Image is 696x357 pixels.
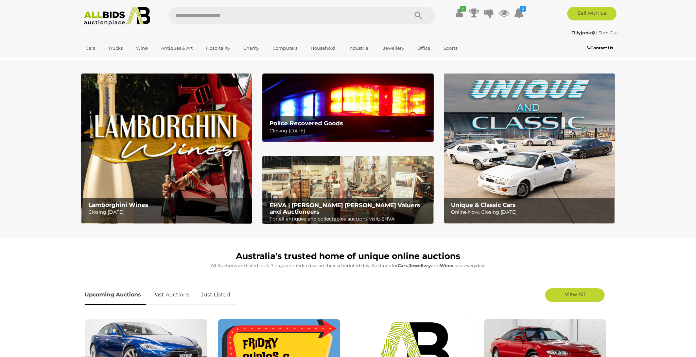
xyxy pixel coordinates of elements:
[444,74,615,224] a: Unique & Classic Cars Unique & Classic Cars Online Now, Closing [DATE]
[571,30,596,35] a: Fillyjonk
[269,202,420,215] b: EHVA | [PERSON_NAME] [PERSON_NAME] Valuers and Auctioneers
[520,6,526,12] i: 2
[306,43,340,54] a: Household
[514,7,524,19] a: 2
[80,7,154,26] img: Allbids.com.au
[88,208,248,216] p: Closing [DATE]
[439,43,462,54] a: Sports
[132,43,152,54] a: Wine
[444,74,615,224] img: Unique & Classic Cars
[398,263,408,268] strong: Cars
[262,156,433,225] a: EHVA | Evans Hastings Valuers and Auctioneers EHVA | [PERSON_NAME] [PERSON_NAME] Valuers and Auct...
[88,201,148,208] b: Lamborghini Wines
[598,30,618,35] a: Sign Out
[409,263,431,268] strong: Jewellery
[269,215,430,223] p: For all antiques and collectables auctions visit: EHVA
[81,74,252,224] img: Lamborghini Wines
[440,263,452,268] strong: Wine
[344,43,374,54] a: Industrial
[379,43,408,54] a: Jewellery
[85,251,611,261] h1: Australia's trusted home of unique online auctions
[262,74,433,142] img: Police Recovered Goods
[262,74,433,142] a: Police Recovered Goods Police Recovered Goods Closing [DATE]
[454,7,464,19] a: ✔
[460,6,466,12] i: ✔
[85,285,146,305] a: Upcoming Auctions
[571,30,595,35] strong: Fillyjonk
[451,201,516,208] b: Unique & Classic Cars
[239,43,264,54] a: Charity
[268,43,302,54] a: Computers
[545,288,605,302] a: View All
[451,208,611,216] p: Online Now, Closing [DATE]
[262,156,433,225] img: EHVA | Evans Hastings Valuers and Auctioneers
[269,120,343,127] b: Police Recovered Goods
[567,7,616,20] a: Sell with us
[202,43,234,54] a: Hospitality
[81,54,138,65] a: [GEOGRAPHIC_DATA]
[596,30,597,35] span: |
[269,127,430,135] p: Closing [DATE]
[157,43,197,54] a: Antiques & Art
[565,291,585,297] span: View All
[196,285,236,305] a: Just Listed
[85,262,611,270] p: All Auctions are listed for 4-7 days and bids close on their scheduled day. Auctions for , and cl...
[81,74,252,224] a: Lamborghini Wines Lamborghini Wines Closing [DATE]
[587,44,615,52] a: Contact Us
[587,45,613,50] b: Contact Us
[401,7,435,24] button: Search
[81,43,100,54] a: Cars
[147,285,195,305] a: Past Auctions
[104,43,127,54] a: Trucks
[413,43,435,54] a: Office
